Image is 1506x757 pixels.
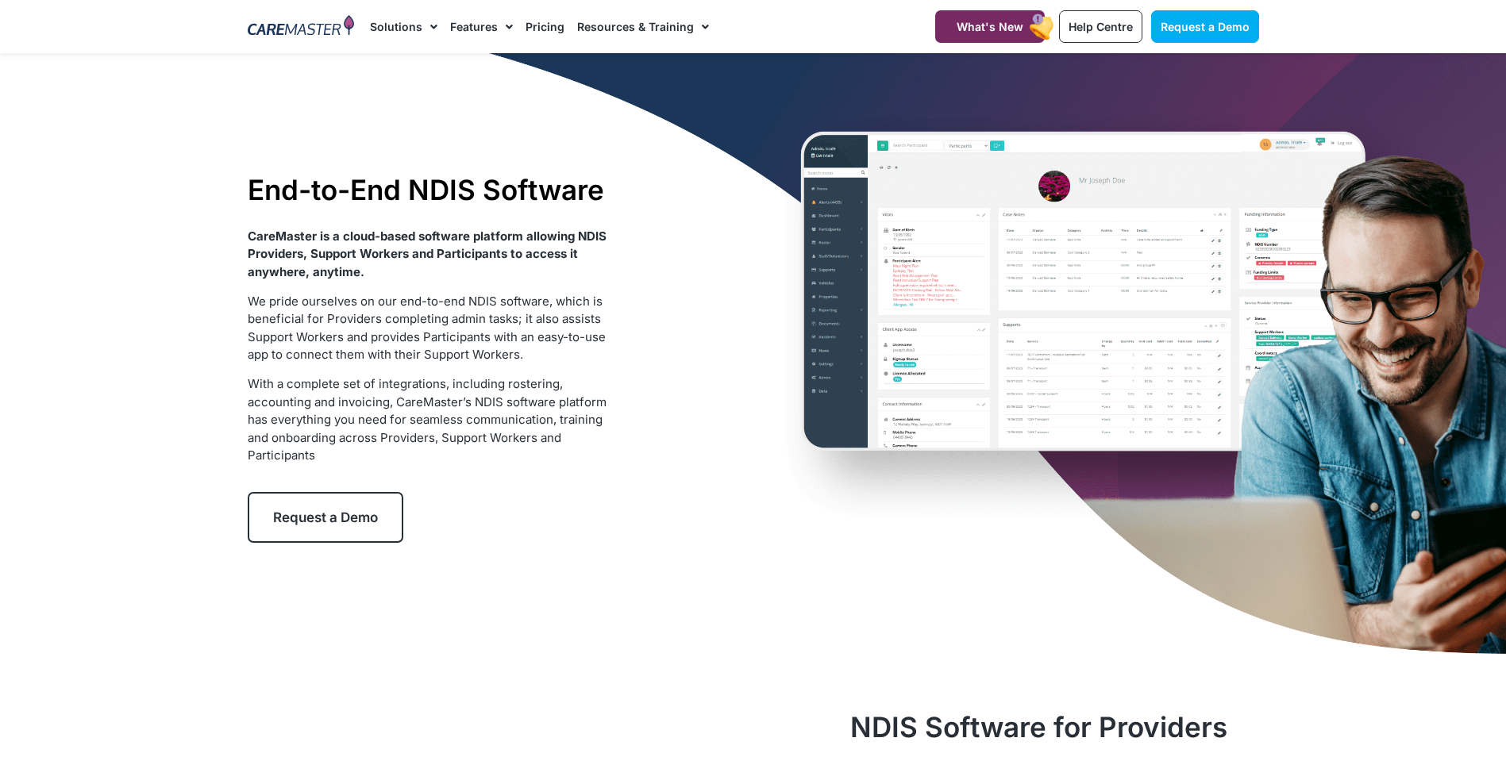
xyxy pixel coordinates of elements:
p: With a complete set of integrations, including rostering, accounting and invoicing, CareMaster’s ... [248,375,612,465]
span: Request a Demo [273,509,378,525]
strong: CareMaster is a cloud-based software platform allowing NDIS Providers, Support Workers and Partic... [248,229,607,279]
a: Request a Demo [248,492,403,543]
a: Help Centre [1059,10,1142,43]
span: We pride ourselves on our end-to-end NDIS software, which is beneficial for Providers completing ... [248,294,606,363]
span: Request a Demo [1161,20,1250,33]
a: What's New [935,10,1045,43]
span: Help Centre [1069,20,1133,33]
h2: NDIS Software for Providers [850,710,1258,744]
a: Request a Demo [1151,10,1259,43]
span: What's New [957,20,1023,33]
h1: End-to-End NDIS Software [248,173,612,206]
img: CareMaster Logo [248,15,355,39]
